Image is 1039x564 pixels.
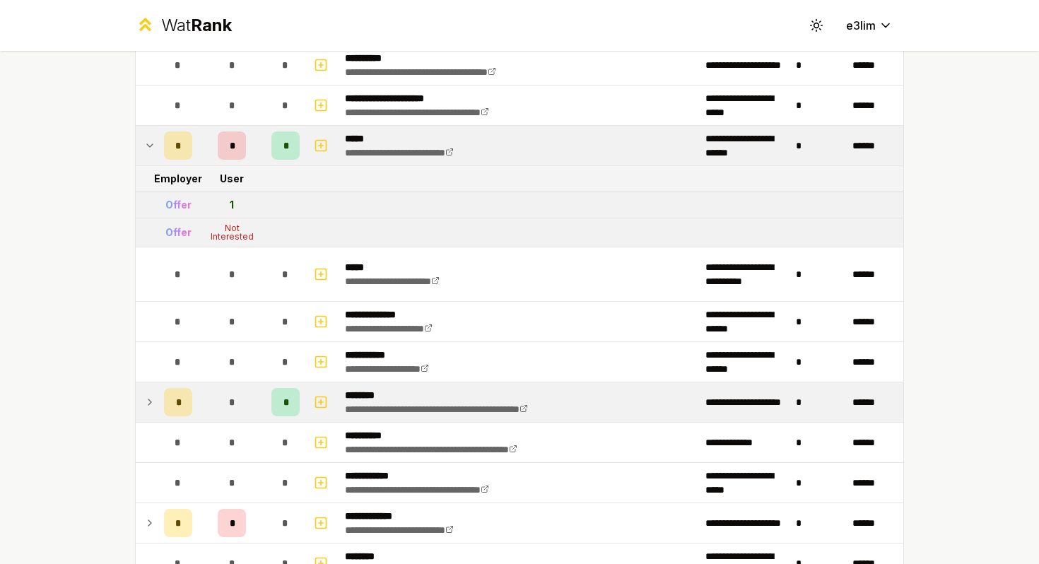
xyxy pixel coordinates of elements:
div: Offer [165,225,192,240]
div: Wat [161,14,232,37]
a: WatRank [135,14,232,37]
div: Offer [165,198,192,212]
div: Not Interested [204,224,260,241]
td: Employer [158,166,198,192]
span: Rank [191,15,232,35]
span: e3lim [846,17,876,34]
td: User [198,166,266,192]
button: e3lim [835,13,904,38]
div: 1 [230,198,234,212]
